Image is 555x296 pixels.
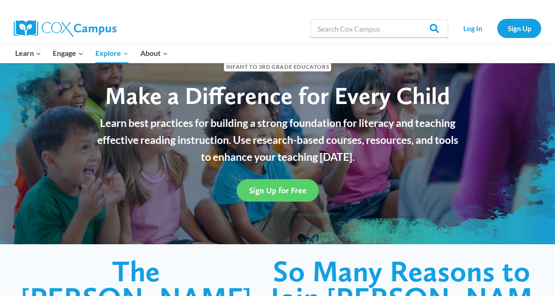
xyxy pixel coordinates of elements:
[497,19,541,38] a: Sign Up
[47,44,90,63] button: Child menu of Engage
[249,186,306,195] span: Sign Up for Free
[92,115,463,165] p: Learn best practices for building a strong foundation for literacy and teaching effective reading...
[105,81,450,110] span: Make a Difference for Every Child
[453,19,493,38] a: Log In
[453,19,541,38] nav: Secondary Navigation
[9,44,173,63] nav: Primary Navigation
[134,44,174,63] button: Child menu of About
[311,19,448,38] input: Search Cox Campus
[14,20,117,37] img: Cox Campus
[224,62,331,71] span: Infant to 3rd Grade Educators
[237,179,319,202] a: Sign Up for Free
[9,44,47,63] button: Child menu of Learn
[89,44,134,63] button: Child menu of Explore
